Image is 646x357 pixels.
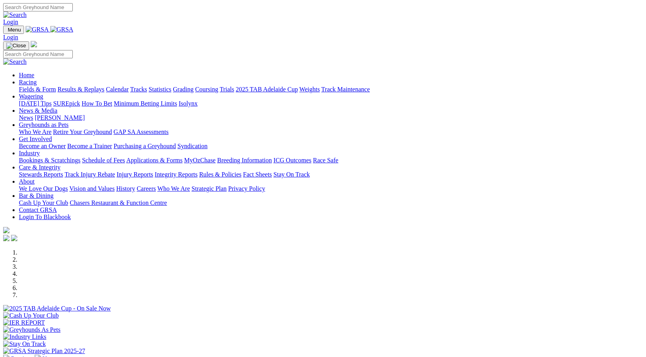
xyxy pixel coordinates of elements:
a: Chasers Restaurant & Function Centre [70,199,167,206]
img: facebook.svg [3,235,9,241]
a: Grading [173,86,194,93]
a: Purchasing a Greyhound [114,143,176,149]
img: Industry Links [3,333,46,340]
a: News [19,114,33,121]
a: Integrity Reports [155,171,197,178]
a: SUREpick [53,100,80,107]
a: Privacy Policy [228,185,265,192]
a: Tracks [130,86,147,93]
a: Breeding Information [217,157,272,164]
a: Stay On Track [273,171,310,178]
a: Calendar [106,86,129,93]
a: Track Maintenance [321,86,370,93]
a: Industry [19,150,40,156]
div: Get Involved [19,143,643,150]
a: [DATE] Tips [19,100,52,107]
div: Wagering [19,100,643,107]
a: Bookings & Scratchings [19,157,80,164]
a: Syndication [177,143,207,149]
img: 2025 TAB Adelaide Cup - On Sale Now [3,305,111,312]
a: Minimum Betting Limits [114,100,177,107]
img: logo-grsa-white.png [3,227,9,233]
img: twitter.svg [11,235,17,241]
a: Become a Trainer [67,143,112,149]
img: Stay On Track [3,340,46,348]
img: Search [3,58,27,65]
a: Injury Reports [116,171,153,178]
button: Toggle navigation [3,26,24,34]
a: Contact GRSA [19,206,57,213]
a: MyOzChase [184,157,216,164]
img: GRSA Strategic Plan 2025-27 [3,348,85,355]
a: Care & Integrity [19,164,61,171]
a: Race Safe [313,157,338,164]
img: Greyhounds As Pets [3,326,61,333]
div: About [19,185,643,192]
a: Vision and Values [69,185,114,192]
a: Login [3,19,18,25]
a: Isolynx [179,100,197,107]
img: Search [3,11,27,19]
a: Stewards Reports [19,171,63,178]
a: How To Bet [82,100,113,107]
a: Login [3,34,18,41]
a: Statistics [149,86,172,93]
input: Search [3,3,73,11]
a: Cash Up Your Club [19,199,68,206]
div: Bar & Dining [19,199,643,206]
a: Bar & Dining [19,192,54,199]
a: Track Injury Rebate [65,171,115,178]
a: Strategic Plan [192,185,227,192]
span: Menu [8,27,21,33]
img: GRSA [50,26,74,33]
a: Become an Owner [19,143,66,149]
a: Who We Are [157,185,190,192]
a: About [19,178,35,185]
img: GRSA [26,26,49,33]
a: Weights [299,86,320,93]
img: Cash Up Your Club [3,312,59,319]
a: Schedule of Fees [82,157,125,164]
img: logo-grsa-white.png [31,41,37,47]
div: Industry [19,157,643,164]
a: Who We Are [19,128,52,135]
a: [PERSON_NAME] [35,114,85,121]
a: Wagering [19,93,43,100]
a: We Love Our Dogs [19,185,68,192]
a: Fact Sheets [243,171,272,178]
a: Rules & Policies [199,171,242,178]
a: News & Media [19,107,57,114]
a: Home [19,72,34,78]
a: Results & Replays [57,86,104,93]
a: Get Involved [19,136,52,142]
img: IER REPORT [3,319,45,326]
a: Retire Your Greyhound [53,128,112,135]
img: Close [6,43,26,49]
a: Coursing [195,86,218,93]
a: ICG Outcomes [273,157,311,164]
button: Toggle navigation [3,41,29,50]
a: Greyhounds as Pets [19,121,68,128]
a: GAP SA Assessments [114,128,169,135]
div: Racing [19,86,643,93]
div: Greyhounds as Pets [19,128,643,136]
a: Login To Blackbook [19,214,71,220]
input: Search [3,50,73,58]
a: Racing [19,79,37,86]
a: Careers [137,185,156,192]
div: Care & Integrity [19,171,643,178]
a: Trials [220,86,234,93]
a: History [116,185,135,192]
div: News & Media [19,114,643,121]
a: 2025 TAB Adelaide Cup [236,86,298,93]
a: Fields & Form [19,86,56,93]
a: Applications & Forms [126,157,183,164]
